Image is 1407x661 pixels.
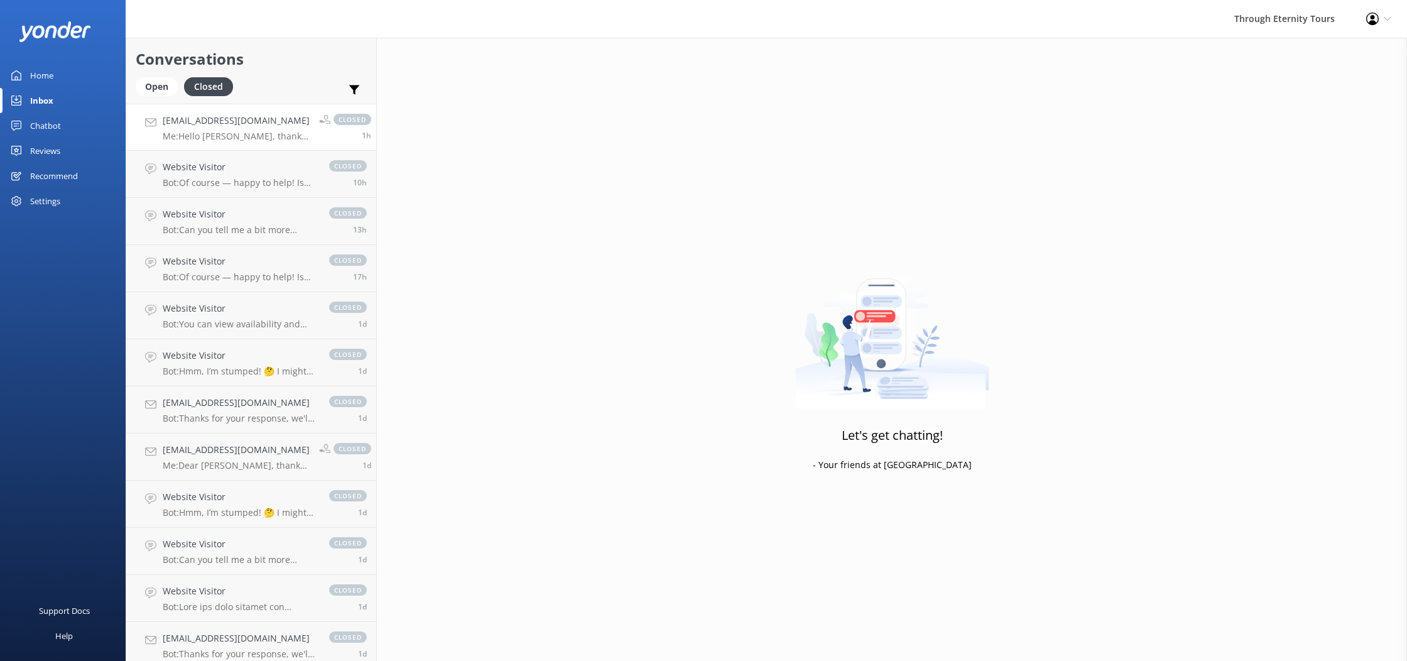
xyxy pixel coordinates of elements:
[19,21,91,42] img: yonder-white-logo.png
[795,252,989,409] img: artwork of a man stealing a conversation from at giant smartphone
[126,104,376,151] a: [EMAIL_ADDRESS][DOMAIN_NAME]Me:Hello [PERSON_NAME], thank you for reaching out to us! The tour st...
[353,177,367,188] span: Oct 01 2025 02:17am (UTC +02:00) Europe/Amsterdam
[353,224,367,235] span: Sep 30 2025 11:56pm (UTC +02:00) Europe/Amsterdam
[126,292,376,339] a: Website VisitorBot:You can view availability and book directly online by browsing our tours in [G...
[842,425,943,445] h3: Let's get chatting!
[329,207,367,219] span: closed
[329,302,367,313] span: closed
[329,160,367,172] span: closed
[163,460,310,471] p: Me: Dear [PERSON_NAME], thank you for your message. Prices are visible on the website, with the p...
[163,490,317,504] h4: Website Visitor
[358,366,367,376] span: Sep 29 2025 10:57pm (UTC +02:00) Europe/Amsterdam
[163,302,317,315] h4: Website Visitor
[126,528,376,575] a: Website VisitorBot:Can you tell me a bit more about where you are going? We have an amazing array...
[163,207,317,221] h4: Website Visitor
[358,601,367,612] span: Sep 29 2025 04:46pm (UTC +02:00) Europe/Amsterdam
[30,88,53,113] div: Inbox
[163,131,310,142] p: Me: Hello [PERSON_NAME], thank you for reaching out to us! The tour starts at either 7:30pm or 8:...
[163,114,310,128] h4: [EMAIL_ADDRESS][DOMAIN_NAME]
[163,160,317,174] h4: Website Visitor
[126,386,376,434] a: [EMAIL_ADDRESS][DOMAIN_NAME]Bot:Thanks for your response, we'll get back to you as soon as we can...
[163,537,317,551] h4: Website Visitor
[126,575,376,622] a: Website VisitorBot:Lore ips dolo sitamet con Adipiscin elits: - **Doeiusm Temporinc Utla etdo Mag...
[358,554,367,565] span: Sep 29 2025 05:55pm (UTC +02:00) Europe/Amsterdam
[329,584,367,596] span: closed
[163,601,317,613] p: Bot: Lore ips dolo sitamet con Adipiscin elits: - **Doeiusm Temporinc Utla etdo Magna Aliqu, Enim...
[136,47,367,71] h2: Conversations
[163,631,317,645] h4: [EMAIL_ADDRESS][DOMAIN_NAME]
[329,537,367,549] span: closed
[163,319,317,330] p: Bot: You can view availability and book directly online by browsing our tours in [GEOGRAPHIC_DATA...
[163,648,317,660] p: Bot: Thanks for your response, we'll get back to you as soon as we can during opening hours.
[39,598,90,623] div: Support Docs
[163,584,317,598] h4: Website Visitor
[163,413,317,424] p: Bot: Thanks for your response, we'll get back to you as soon as we can during opening hours.
[329,396,367,407] span: closed
[163,271,317,283] p: Bot: Of course — happy to help! Is your issue related to: - 🔄 Changing or canceling a tour - 📧 No...
[163,443,310,457] h4: [EMAIL_ADDRESS][DOMAIN_NAME]
[362,130,371,141] span: Oct 01 2025 11:24am (UTC +02:00) Europe/Amsterdam
[126,434,376,481] a: [EMAIL_ADDRESS][DOMAIN_NAME]Me:Dear [PERSON_NAME], thank you for your message. Prices are visible...
[163,366,317,377] p: Bot: Hmm, I’m stumped! 🤔 I might not have the answer to that one, but our amazing team definitely...
[329,349,367,360] span: closed
[126,245,376,292] a: Website VisitorBot:Of course — happy to help! Is your issue related to: - 🔄 Changing or canceling...
[136,77,178,96] div: Open
[353,271,367,282] span: Sep 30 2025 07:48pm (UTC +02:00) Europe/Amsterdam
[30,188,60,214] div: Settings
[126,339,376,386] a: Website VisitorBot:Hmm, I’m stumped! 🤔 I might not have the answer to that one, but our amazing t...
[126,151,376,198] a: Website VisitorBot:Of course — happy to help! Is your issue related to: - Changing or canceling a...
[358,648,367,659] span: Sep 29 2025 02:04pm (UTC +02:00) Europe/Amsterdam
[329,490,367,501] span: closed
[813,458,972,472] p: - Your friends at [GEOGRAPHIC_DATA]
[358,319,367,329] span: Sep 30 2025 01:22am (UTC +02:00) Europe/Amsterdam
[163,224,317,236] p: Bot: Can you tell me a bit more about where you are going? We have an amazing array of group and ...
[30,63,53,88] div: Home
[30,113,61,138] div: Chatbot
[334,114,371,125] span: closed
[30,138,60,163] div: Reviews
[163,349,317,363] h4: Website Visitor
[329,631,367,643] span: closed
[184,77,233,96] div: Closed
[334,443,371,454] span: closed
[163,396,317,410] h4: [EMAIL_ADDRESS][DOMAIN_NAME]
[163,554,317,565] p: Bot: Can you tell me a bit more about where you are going? We have an amazing array of group and ...
[362,460,371,471] span: Sep 29 2025 09:35pm (UTC +02:00) Europe/Amsterdam
[55,623,73,648] div: Help
[184,79,239,93] a: Closed
[358,507,367,518] span: Sep 29 2025 07:14pm (UTC +02:00) Europe/Amsterdam
[30,163,78,188] div: Recommend
[126,481,376,528] a: Website VisitorBot:Hmm, I’m stumped! 🤔 I might not have the answer to that one, but our amazing t...
[126,198,376,245] a: Website VisitorBot:Can you tell me a bit more about where you are going? We have an amazing array...
[358,413,367,423] span: Sep 29 2025 10:47pm (UTC +02:00) Europe/Amsterdam
[163,254,317,268] h4: Website Visitor
[136,79,184,93] a: Open
[163,177,317,188] p: Bot: Of course — happy to help! Is your issue related to: - Changing or canceling a tour - Not re...
[163,507,317,518] p: Bot: Hmm, I’m stumped! 🤔 I might not have the answer to that one, but our amazing team definitely...
[329,254,367,266] span: closed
